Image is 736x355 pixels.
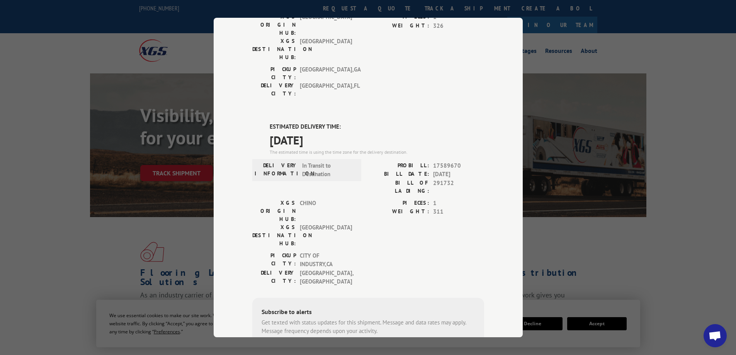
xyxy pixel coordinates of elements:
label: DELIVERY INFORMATION: [255,161,298,179]
label: ESTIMATED DELIVERY TIME: [270,122,484,131]
span: [GEOGRAPHIC_DATA] , [GEOGRAPHIC_DATA] [300,269,352,286]
span: 291732 [433,179,484,195]
span: 17589670 [433,161,484,170]
div: Subscribe to alerts [262,307,475,318]
span: In Transit to Destination [302,161,354,179]
label: BILL DATE: [368,170,429,179]
label: PIECES: [368,199,429,208]
span: [DATE] [270,131,484,149]
div: Get texted with status updates for this shipment. Message and data rates may apply. Message frequ... [262,318,475,336]
span: 326 [433,22,484,31]
span: [GEOGRAPHIC_DATA] [300,37,352,61]
a: Open chat [704,324,727,347]
label: PICKUP CITY: [252,251,296,269]
span: [GEOGRAPHIC_DATA] [300,13,352,37]
label: PROBILL: [368,161,429,170]
div: The estimated time is using the time zone for the delivery destination. [270,149,484,156]
span: [DATE] [433,170,484,179]
label: DELIVERY CITY: [252,82,296,98]
span: 1 [433,199,484,208]
label: DELIVERY CITY: [252,269,296,286]
label: XGS ORIGIN HUB: [252,199,296,223]
label: WEIGHT: [368,22,429,31]
label: XGS ORIGIN HUB: [252,13,296,37]
label: BILL OF LADING: [368,179,429,195]
span: CITY OF INDUSTRY , CA [300,251,352,269]
span: [GEOGRAPHIC_DATA] , GA [300,65,352,82]
label: XGS DESTINATION HUB: [252,37,296,61]
span: [GEOGRAPHIC_DATA] , FL [300,82,352,98]
label: XGS DESTINATION HUB: [252,223,296,248]
span: CHINO [300,199,352,223]
span: 311 [433,207,484,216]
span: [GEOGRAPHIC_DATA] [300,223,352,248]
label: PICKUP CITY: [252,65,296,82]
label: WEIGHT: [368,207,429,216]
